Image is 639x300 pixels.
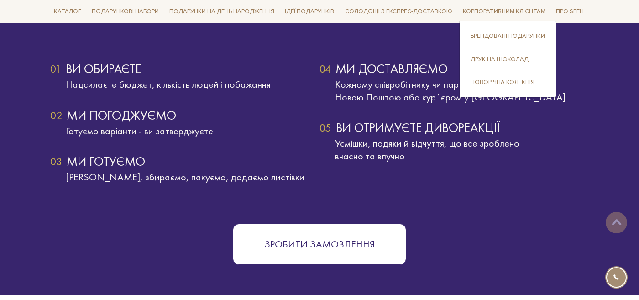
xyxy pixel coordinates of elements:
[319,78,589,103] div: Кожному співробітнику чи партнеру окремо: Новою Поштою або курʼєром у [GEOGRAPHIC_DATA]
[50,5,85,19] a: Каталог
[459,21,556,98] div: Каталог
[319,137,589,162] div: Усмішки, подяки й відчуття, що все зроблено вчасно та влучно
[50,125,319,137] div: Готуємо варіанти - ви затверджуєте
[50,63,319,75] div: Ви обираєте
[50,155,62,168] span: 03
[552,5,589,19] a: Про Spell
[50,171,319,184] div: [PERSON_NAME], збираємо, пакуємо, додаємо листівки
[50,155,319,168] div: Ми готуємо
[471,32,545,40] a: Брендовані подарунки
[50,109,62,122] span: 02
[281,5,338,19] a: Ідеї подарунків
[319,63,589,75] div: Ми доставляємо
[471,55,545,63] a: Друк на шоколаді
[319,63,331,75] span: 04
[233,224,406,265] button: Зробити замовлення
[50,78,319,91] div: Надсилаєте бюджет, кількість людей і побажання
[50,109,319,122] div: Ми погоджуємо
[319,121,589,134] div: Ви отримуєте дивореакції
[459,5,549,19] a: Корпоративним клієнтам
[319,121,331,134] span: 05
[341,4,456,19] a: Солодощі з експрес-доставкою
[166,5,278,19] a: Подарунки на День народження
[88,5,162,19] a: Подарункові набори
[471,78,545,86] a: Новорічна колекція
[50,63,61,75] span: 01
